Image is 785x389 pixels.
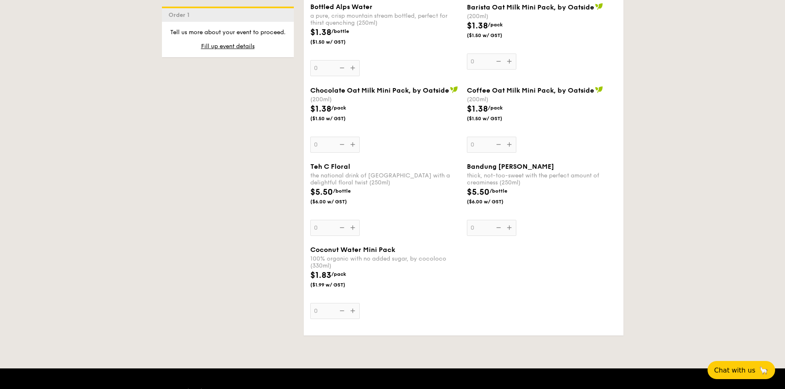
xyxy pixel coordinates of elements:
[310,255,460,269] div: 100% organic with no added sugar, by cocoloco (330ml)
[759,366,769,375] span: 🦙
[714,366,755,374] span: Chat with us
[310,115,366,122] span: ($1.50 w/ GST)
[310,270,331,280] span: $1.83
[595,86,603,93] img: icon-vegan.f8ff3823.svg
[310,39,366,45] span: ($1.50 w/ GST)
[488,22,503,28] span: /pack
[467,172,617,186] div: thick, not-too-sweet with the perfect amount of creaminess (250ml)
[595,3,603,10] img: icon-vegan.f8ff3823.svg
[310,96,460,103] div: (200ml)
[467,187,490,197] span: $5.50
[310,12,460,26] div: a pure, crisp mountain stream bottled, perfect for thirst quenching (250ml)
[467,32,523,39] span: ($1.50 w/ GST)
[310,172,460,186] div: the national drink of [GEOGRAPHIC_DATA] with a delightful floral twist (250ml)
[467,96,617,103] div: (200ml)
[310,198,366,205] span: ($6.00 w/ GST)
[310,246,395,254] span: Coconut Water Mini Pack
[467,3,594,11] span: Barista Oat Milk Mini Pack, by Oatside
[169,28,287,37] p: Tell us more about your event to proceed.
[708,361,775,379] button: Chat with us🦙
[310,86,449,94] span: Chocolate Oat Milk Mini Pack, by Oatside
[331,271,346,277] span: /pack
[169,12,193,19] span: Order 1
[331,105,346,111] span: /pack
[467,104,488,114] span: $1.38
[310,163,350,170] span: Teh C Floral
[467,198,523,205] span: ($6.00 w/ GST)
[488,105,503,111] span: /pack
[310,187,333,197] span: $5.50
[310,282,366,288] span: ($1.99 w/ GST)
[310,104,331,114] span: $1.38
[467,13,617,20] div: (200ml)
[333,188,351,194] span: /bottle
[310,28,331,37] span: $1.38
[467,21,488,31] span: $1.38
[201,43,255,50] span: Fill up event details
[450,86,458,93] img: icon-vegan.f8ff3823.svg
[490,188,507,194] span: /bottle
[467,86,594,94] span: Coffee Oat Milk Mini Pack, by Oatside
[467,163,554,170] span: Bandung [PERSON_NAME]
[467,115,523,122] span: ($1.50 w/ GST)
[310,3,373,11] span: Bottled Alps Water
[331,28,349,34] span: /bottle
